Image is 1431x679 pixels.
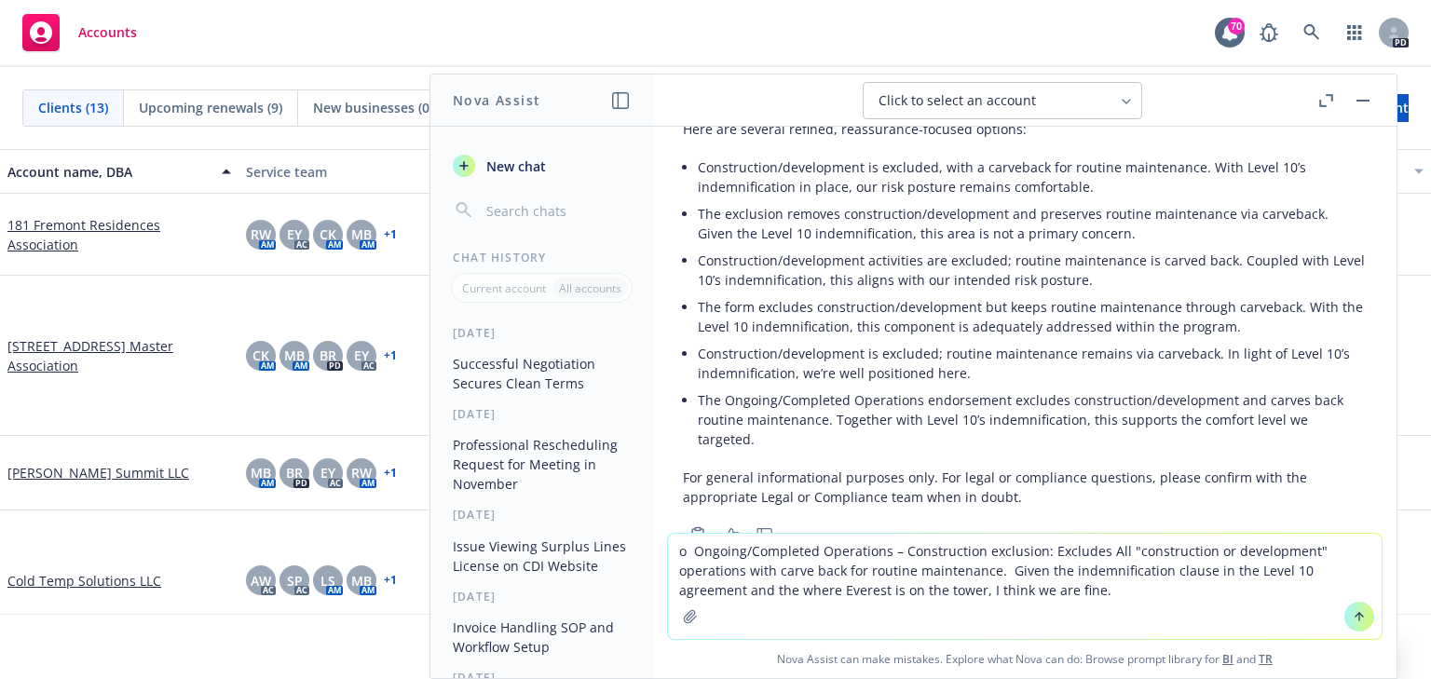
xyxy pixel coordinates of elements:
a: BI [1222,651,1233,667]
span: EY [354,346,369,365]
button: Professional Rescheduling Request for Meeting in November [445,429,638,499]
span: Click to select an account [879,91,1036,110]
button: Successful Negotiation Secures Clean Terms [445,348,638,399]
a: + 1 [384,468,397,479]
span: SP [287,571,303,591]
p: The exclusion removes construction/development and preserves routine maintenance via carveback. G... [698,204,1367,243]
span: RW [351,463,372,482]
span: EY [287,224,302,244]
a: Search [1293,14,1330,51]
span: CK [252,346,269,365]
p: The Ongoing/Completed Operations endorsement excludes construction/development and carves back ro... [698,390,1367,449]
input: Search chats [483,197,631,224]
a: + 1 [384,575,397,586]
span: MB [351,224,372,244]
button: Invoice Handling SOP and Workflow Setup [445,612,638,662]
a: 181 Fremont Residences Association [7,215,231,254]
div: 70 [1228,18,1245,34]
div: [DATE] [430,589,653,604]
span: BR [286,463,303,482]
div: [DATE] [430,507,653,523]
a: TR [1259,651,1273,667]
a: Report a Bug [1250,14,1288,51]
button: Thumbs down [750,522,780,548]
p: All accounts [559,280,621,296]
svg: Copy to clipboard [689,526,706,543]
span: Clients (13) [38,98,108,117]
div: [DATE] [430,406,653,422]
span: New chat [483,156,546,176]
span: LS [320,571,335,591]
span: EY [320,463,335,482]
span: MB [251,463,271,482]
a: [STREET_ADDRESS] Master Association [7,336,231,375]
span: RW [251,224,271,244]
div: Account name, DBA [7,162,211,182]
span: BR [320,346,336,365]
div: Chat History [430,250,653,265]
span: Nova Assist can make mistakes. Explore what Nova can do: Browse prompt library for and [661,640,1389,678]
a: Cold Temp Solutions LLC [7,571,161,591]
p: Construction/development is excluded; routine maintenance remains via carveback. In light of Leve... [698,344,1367,383]
textarea: o Ongoing/Completed Operations – Construction exclusion: Excludes All "construction or developmen... [668,534,1382,639]
p: For general informational purposes only. For legal or compliance questions, please confirm with t... [683,468,1367,507]
a: + 1 [384,229,397,240]
p: Here are several refined, reassurance-focused options: [683,119,1367,139]
div: Service team [246,162,470,182]
span: MB [284,346,305,365]
span: CK [320,224,336,244]
span: AW [251,571,271,591]
p: Construction/development is excluded, with a carveback for routine maintenance. With Level 10’s i... [698,157,1367,197]
button: Click to select an account [863,82,1142,119]
button: New chat [445,149,638,183]
p: Construction/development activities are excluded; routine maintenance is carved back. Coupled wit... [698,251,1367,290]
p: The form excludes construction/development but keeps routine maintenance through carveback. With ... [698,297,1367,336]
span: Upcoming renewals (9) [139,98,282,117]
div: [DATE] [430,325,653,341]
span: Accounts [78,25,137,40]
p: Current account [462,280,546,296]
span: New businesses (0) [313,98,433,117]
a: [PERSON_NAME] Summit LLC [7,463,189,482]
a: Switch app [1336,14,1373,51]
span: MB [351,571,372,591]
a: Accounts [15,7,144,59]
a: + 1 [384,350,397,361]
h1: Nova Assist [453,90,540,110]
button: Issue Viewing Surplus Lines License on CDI Website [445,531,638,581]
button: Service team [238,149,477,194]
